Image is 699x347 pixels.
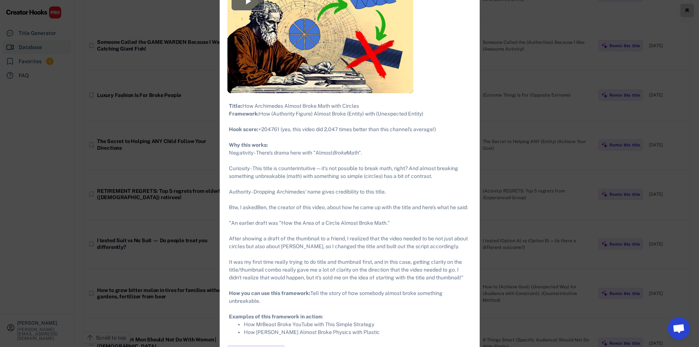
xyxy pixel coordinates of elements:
div: How Archimedes Almost Broke Math with Circles How (Authority Figure) Almost Broke (Entity) with (... [229,102,470,336]
li: How [PERSON_NAME] Almost Broke Physics with Plastic [244,328,470,336]
strong: Framework: [229,111,259,117]
li: How MrBeast Broke YouTube with This Simple Strategy [244,321,470,328]
strong: Examples of this framework in action: [229,314,323,320]
strong: Hook score [229,126,257,132]
strong: : [257,126,258,132]
strong: Why this works: [229,142,268,148]
strong: How you can use this framework: [229,290,310,296]
a: ​Ben​ [257,204,266,210]
strong: Title: [229,103,242,109]
em: Broke [333,150,347,156]
a: Open chat [668,317,690,340]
